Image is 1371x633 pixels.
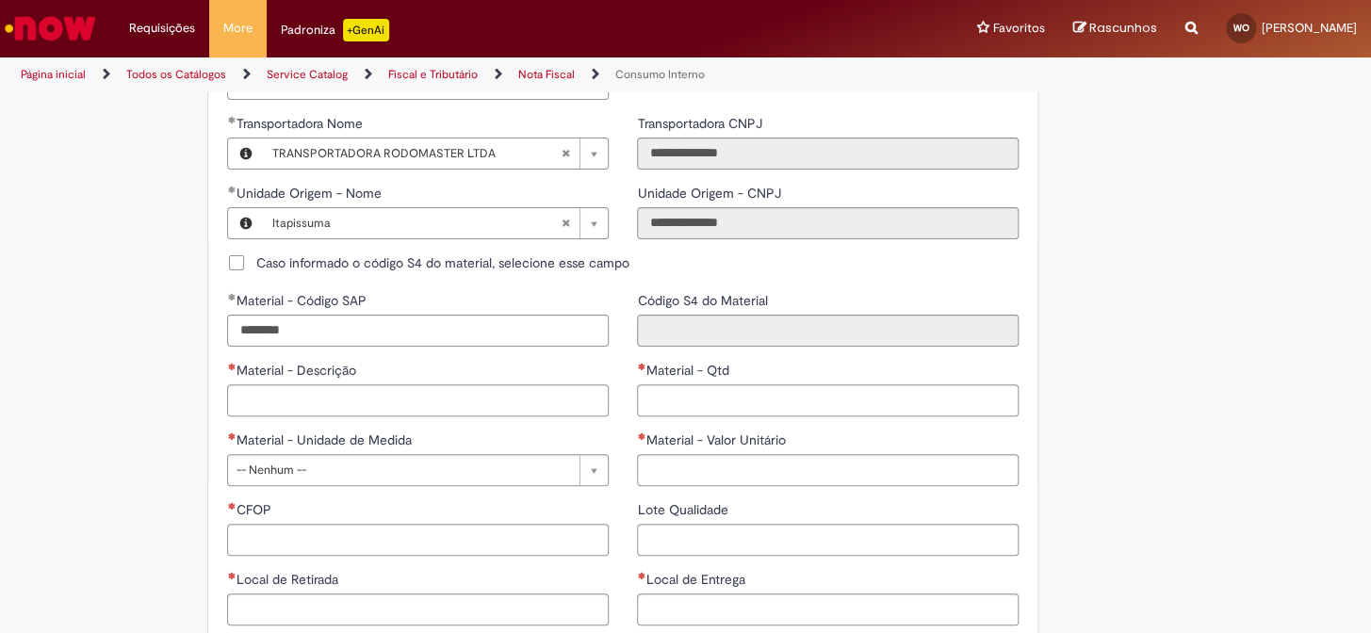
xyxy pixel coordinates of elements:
[223,19,253,38] span: More
[1073,20,1157,38] a: Rascunhos
[637,292,771,309] span: Somente leitura - Código S4 do Material
[637,315,1019,347] input: Código S4 do Material
[637,524,1019,556] input: Lote Qualidade
[227,384,609,416] input: Material - Descrição
[518,67,575,82] a: Nota Fiscal
[227,502,236,510] span: Necessários
[1233,22,1249,34] span: WO
[227,363,236,370] span: Necessários
[637,593,1019,625] input: Local de Entrega
[645,431,789,448] span: Material - Valor Unitário
[1262,20,1357,36] span: [PERSON_NAME]
[236,455,570,485] span: -- Nenhum --
[637,454,1019,486] input: Material - Valor Unitário
[637,363,645,370] span: Necessários
[551,208,579,238] abbr: Limpar campo Unidade Origem - Nome
[227,432,236,440] span: Necessários
[228,138,262,169] button: Transportadora Nome, Visualizar este registro TRANSPORTADORA RODOMASTER LTDA
[637,572,645,579] span: Necessários
[388,67,478,82] a: Fiscal e Tributário
[236,501,274,518] span: CFOP
[129,19,195,38] span: Requisições
[126,67,226,82] a: Todos os Catálogos
[227,524,609,556] input: CFOP
[227,572,236,579] span: Necessários
[637,207,1019,239] input: Unidade Origem - CNPJ
[637,138,1019,170] input: Transportadora CNPJ
[236,571,341,588] span: Local de Retirada
[2,9,99,47] img: ServiceNow
[637,115,765,132] span: Somente leitura - Transportadora CNPJ
[645,362,732,379] span: Material - Qtd
[267,67,348,82] a: Service Catalog
[227,315,609,347] input: Material - Código SAP
[227,593,609,625] input: Local de Retirada
[551,138,579,169] abbr: Limpar campo Transportadora Nome
[637,501,731,518] span: Lote Qualidade
[236,362,359,379] span: Material - Descrição
[262,208,608,238] a: ItapissumaLimpar campo Unidade Origem - Nome
[14,57,900,92] ul: Trilhas de página
[615,67,705,82] a: Consumo Interno
[281,19,389,41] div: Padroniza
[271,138,561,169] span: TRANSPORTADORA RODOMASTER LTDA
[993,19,1045,38] span: Favoritos
[645,571,748,588] span: Local de Entrega
[637,432,645,440] span: Necessários
[255,253,628,272] span: Caso informado o código S4 do material, selecione esse campo
[21,67,86,82] a: Página inicial
[236,185,384,202] span: Necessários - Unidade Origem - Nome
[227,293,236,300] span: Obrigatório Preenchido
[228,208,262,238] button: Unidade Origem - Nome, Visualizar este registro Itapissuma
[343,19,389,41] p: +GenAi
[262,138,608,169] a: TRANSPORTADORA RODOMASTER LTDALimpar campo Transportadora Nome
[236,115,366,132] span: Transportadora Nome
[271,208,561,238] span: Itapissuma
[637,384,1019,416] input: Material - Qtd
[236,292,369,309] span: Material - Código SAP
[227,186,236,193] span: Obrigatório Preenchido
[236,431,415,448] span: Material - Unidade de Medida
[1089,19,1157,37] span: Rascunhos
[227,116,236,123] span: Obrigatório Preenchido
[637,185,784,202] span: Somente leitura - Unidade Origem - CNPJ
